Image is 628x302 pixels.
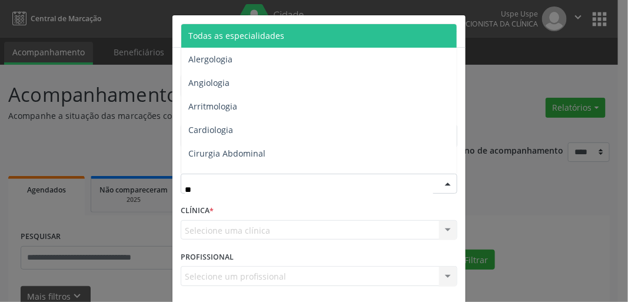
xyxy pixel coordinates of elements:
[188,30,284,41] span: Todas as especialidades
[181,202,214,220] label: CLÍNICA
[188,101,237,112] span: Arritmologia
[188,148,265,159] span: Cirurgia Abdominal
[188,77,230,88] span: Angiologia
[181,248,234,266] label: PROFISSIONAL
[188,171,292,182] span: Cirurgia Cabeça e Pescoço
[181,24,315,39] h5: Relatório de agendamentos
[442,15,466,44] button: Close
[188,124,233,135] span: Cardiologia
[188,54,232,65] span: Alergologia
